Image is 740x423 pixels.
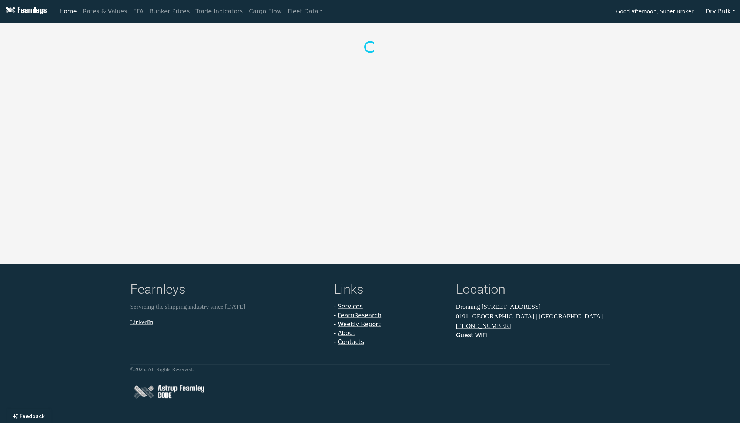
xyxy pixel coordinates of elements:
[456,331,487,340] button: Guest WiFi
[338,312,381,319] a: FearnResearch
[192,4,246,19] a: Trade Indicators
[701,4,740,18] button: Dry Bulk
[56,4,80,19] a: Home
[334,282,447,299] h4: Links
[130,302,325,312] p: Servicing the shipping industry since [DATE]
[130,366,194,372] small: © 2025 . All Rights Reserved.
[456,282,610,299] h4: Location
[80,4,130,19] a: Rates & Values
[334,302,447,311] li: -
[130,282,325,299] h4: Fearnleys
[338,321,381,328] a: Weekly Report
[130,4,147,19] a: FFA
[334,329,447,338] li: -
[338,303,362,310] a: Services
[285,4,326,19] a: Fleet Data
[456,322,511,329] a: [PHONE_NUMBER]
[146,4,192,19] a: Bunker Prices
[246,4,285,19] a: Cargo Flow
[334,338,447,346] li: -
[616,6,694,18] span: Good afternoon, Super Broker.
[338,338,364,345] a: Contacts
[4,7,47,16] img: Fearnleys Logo
[456,311,610,321] p: 0191 [GEOGRAPHIC_DATA] | [GEOGRAPHIC_DATA]
[334,311,447,320] li: -
[334,320,447,329] li: -
[130,318,153,325] a: LinkedIn
[456,302,610,312] p: Dronning [STREET_ADDRESS]
[338,329,355,336] a: About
